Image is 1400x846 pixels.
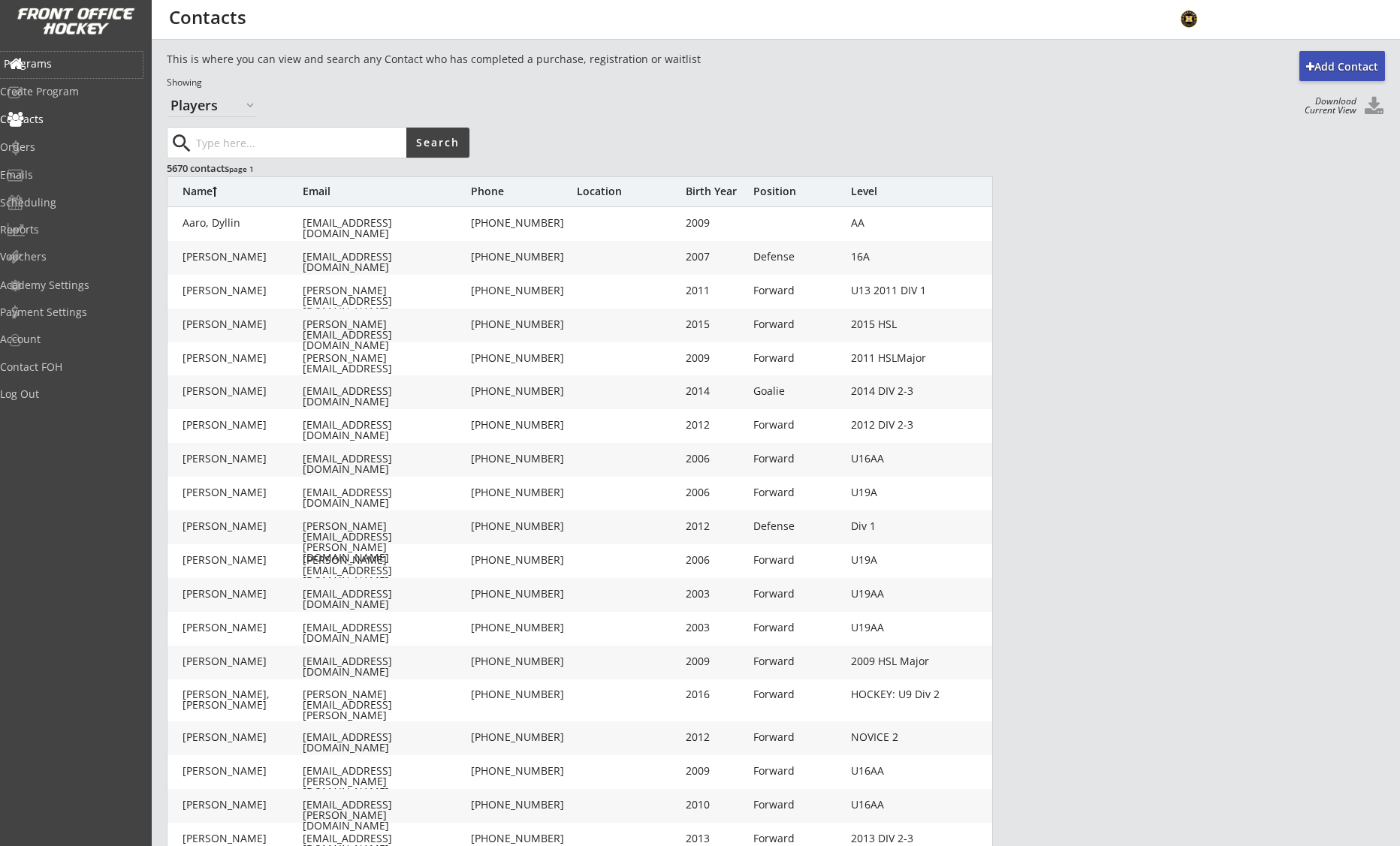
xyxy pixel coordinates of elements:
div: [PERSON_NAME] [183,656,303,667]
div: HOCKEY: U9 Div 2 [851,689,941,700]
div: [PHONE_NUMBER] [471,656,576,667]
div: Forward [753,766,843,776]
div: [PHONE_NUMBER] [471,589,576,599]
div: [PHONE_NUMBER] [471,555,576,565]
div: [PHONE_NUMBER] [471,453,576,464]
div: 2013 DIV 2-3 [851,833,941,844]
div: [EMAIL_ADDRESS][DOMAIN_NAME] [303,453,468,474]
div: [PERSON_NAME][EMAIL_ADDRESS][PERSON_NAME][DOMAIN_NAME] [303,689,468,731]
div: 2007 [686,251,746,262]
div: 2009 [686,656,746,667]
div: [EMAIL_ADDRESS][DOMAIN_NAME] [303,218,468,239]
div: Forward [753,319,843,330]
button: Search [406,128,469,158]
div: 2016 [686,689,746,700]
div: [PERSON_NAME][EMAIL_ADDRESS][DOMAIN_NAME] [303,285,468,317]
div: U16AA [851,453,941,464]
div: [EMAIL_ADDRESS][PERSON_NAME][DOMAIN_NAME] [303,766,468,797]
div: [PERSON_NAME][EMAIL_ADDRESS][PERSON_NAME][DOMAIN_NAME] [303,521,468,563]
div: [EMAIL_ADDRESS][PERSON_NAME][DOMAIN_NAME] [303,799,468,831]
div: [PERSON_NAME] [183,353,303,363]
div: Forward [753,555,843,565]
div: [PERSON_NAME] [183,589,303,599]
div: [PHONE_NUMBER] [471,285,576,296]
div: U19AA [851,622,941,633]
div: 2011 HSLMajor [851,353,941,363]
div: 2009 HSL Major [851,656,941,667]
div: Forward [753,487,843,498]
div: [PERSON_NAME][EMAIL_ADDRESS][DOMAIN_NAME] [303,353,468,384]
div: 16A [851,251,941,262]
div: Forward [753,689,843,700]
div: Phone [471,186,576,197]
div: [EMAIL_ADDRESS][DOMAIN_NAME] [303,656,468,677]
div: Email [303,186,468,197]
div: 2012 [686,420,746,430]
div: Download Current View [1297,97,1356,115]
div: 2009 [686,766,746,776]
div: This is where you can view and search any Contact who has completed a purchase, registration or w... [167,52,799,67]
div: 2009 [686,353,746,363]
div: Goalie [753,386,843,396]
div: Forward [753,732,843,742]
div: Forward [753,833,843,844]
div: Showing [167,77,799,89]
div: [PHONE_NUMBER] [471,353,576,363]
div: Programs [4,59,139,69]
div: Forward [753,285,843,296]
div: 2012 DIV 2-3 [851,420,941,430]
div: Birth Year [686,186,746,197]
div: [PHONE_NUMBER] [471,833,576,844]
div: 2006 [686,487,746,498]
div: [PHONE_NUMBER] [471,386,576,396]
div: Defense [753,251,843,262]
div: [EMAIL_ADDRESS][DOMAIN_NAME] [303,487,468,508]
div: [PERSON_NAME] [183,622,303,633]
div: [PERSON_NAME] [183,420,303,430]
button: Click to download all Contacts. Your browser settings may try to block it, check your security se... [1362,97,1385,117]
div: 2006 [686,453,746,464]
div: [EMAIL_ADDRESS][DOMAIN_NAME] [303,251,468,272]
div: 2003 [686,622,746,633]
div: [EMAIL_ADDRESS][DOMAIN_NAME] [303,386,468,407]
div: [PHONE_NUMBER] [471,766,576,776]
button: search [169,131,194,155]
input: Type here... [193,128,406,158]
div: [EMAIL_ADDRESS][DOMAIN_NAME] [303,420,468,441]
div: Aaro, Dyllin [183,218,303,228]
div: AA [851,218,941,228]
div: [PERSON_NAME][EMAIL_ADDRESS][DOMAIN_NAME] [303,555,468,586]
font: page 1 [229,164,254,174]
div: [PHONE_NUMBER] [471,420,576,430]
div: [PERSON_NAME] [183,487,303,498]
div: [EMAIL_ADDRESS][DOMAIN_NAME] [303,622,468,643]
div: [PERSON_NAME] [183,319,303,330]
div: 2012 [686,521,746,531]
div: U13 2011 DIV 1 [851,285,941,296]
div: 2012 [686,732,746,742]
div: U19AA [851,589,941,599]
div: 2009 [686,218,746,228]
div: Forward [753,622,843,633]
div: 2003 [686,589,746,599]
div: U16AA [851,766,941,776]
div: Level [851,186,941,197]
div: [PERSON_NAME] [183,555,303,565]
div: Add Contact [1299,59,1385,74]
div: U19A [851,487,941,498]
div: 2015 HSL [851,319,941,330]
div: Forward [753,656,843,667]
div: Forward [753,453,843,464]
div: [PHONE_NUMBER] [471,319,576,330]
div: Forward [753,799,843,810]
div: U16AA [851,799,941,810]
div: [PERSON_NAME] [183,732,303,742]
div: Position [753,186,843,197]
div: [PERSON_NAME] [183,251,303,262]
div: Forward [753,589,843,599]
div: [PHONE_NUMBER] [471,521,576,531]
div: 2013 [686,833,746,844]
div: [PERSON_NAME] [183,386,303,396]
div: [PERSON_NAME], [PERSON_NAME] [183,689,303,710]
div: [PERSON_NAME] [183,453,303,464]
